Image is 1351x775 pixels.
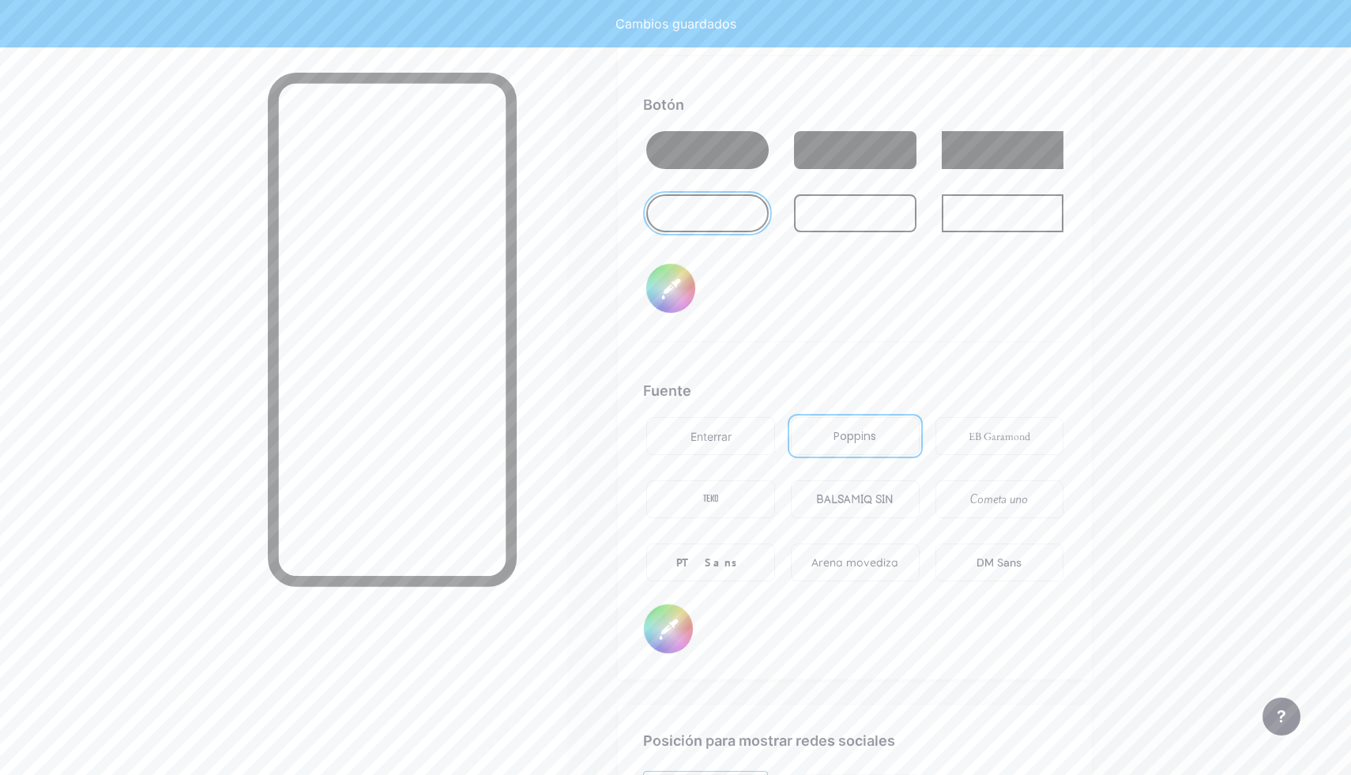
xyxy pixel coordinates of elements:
font: Fuente [643,382,691,399]
font: Enterrar [691,430,732,443]
font: DM Sans [977,555,1022,570]
font: Arena movediza [811,555,898,570]
font: Posición para mostrar redes sociales [643,732,895,749]
font: Poppins [834,428,876,444]
font: BALSAMIQ SIN [816,493,894,506]
font: Cambios guardados [615,16,736,32]
font: EB Garamond [969,429,1030,443]
font: TEKO [703,491,719,507]
font: Botón [643,96,684,113]
font: PT Sans [676,555,746,570]
font: Cometa uno [970,491,1028,507]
